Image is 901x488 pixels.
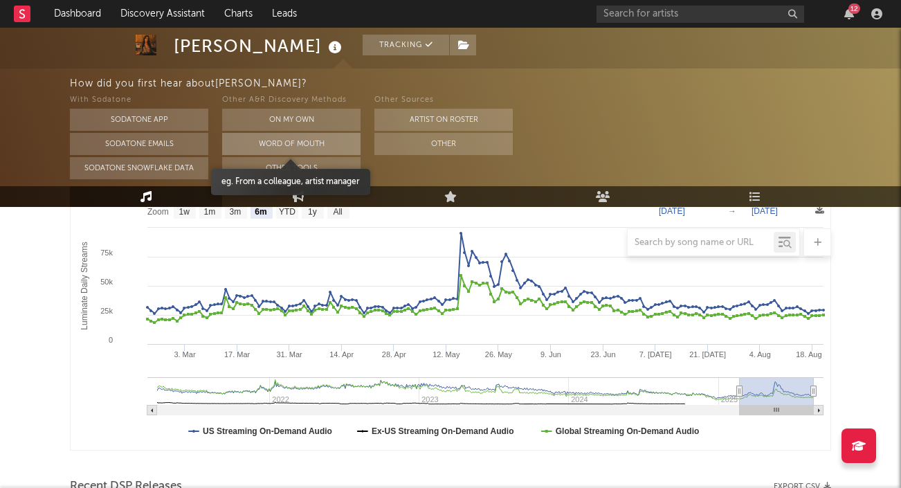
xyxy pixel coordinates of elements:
button: Other [374,133,513,155]
text: [DATE] [752,206,778,216]
text: Zoom [147,207,169,217]
div: Other A&R Discovery Methods [222,92,361,109]
text: 1y [308,207,317,217]
text: 6m [255,207,266,217]
input: Search for artists [597,6,804,23]
button: Sodatone App [70,109,208,131]
text: 7. [DATE] [639,350,672,359]
text: 28. Apr [382,350,406,359]
text: 3. Mar [174,350,196,359]
text: YTD [279,207,295,217]
text: 4. Aug [749,350,771,359]
text: All [333,207,342,217]
text: 26. May [485,350,513,359]
text: 18. Aug [796,350,821,359]
div: How did you first hear about [PERSON_NAME] ? [70,75,901,92]
button: Tracking [363,35,449,55]
text: [DATE] [659,206,685,216]
svg: Luminate Daily Consumption [71,173,830,450]
text: → [728,206,736,216]
button: Sodatone Snowflake Data [70,157,208,179]
text: 31. Mar [276,350,302,359]
div: Other Sources [374,92,513,109]
text: 25k [100,307,113,315]
div: With Sodatone [70,92,208,109]
text: Global Streaming On-Demand Audio [556,426,700,436]
text: 12. May [433,350,460,359]
text: 14. Apr [329,350,354,359]
text: 50k [100,278,113,286]
text: Luminate Daily Streams [80,242,89,329]
text: 1w [179,207,190,217]
button: Word Of Mouth [222,133,361,155]
button: Artist on Roster [374,109,513,131]
div: 12 [848,3,860,14]
button: 12 [844,8,854,19]
button: Other Tools [222,157,361,179]
button: On My Own [222,109,361,131]
text: 9. Jun [540,350,561,359]
text: Ex-US Streaming On-Demand Audio [372,426,514,436]
div: [PERSON_NAME] [174,35,345,57]
text: 21. [DATE] [689,350,726,359]
text: 3m [230,207,242,217]
text: 23. Jun [590,350,615,359]
text: US Streaming On-Demand Audio [203,426,332,436]
text: 0 [109,336,113,344]
input: Search by song name or URL [628,237,774,248]
text: 17. Mar [224,350,251,359]
button: Sodatone Emails [70,133,208,155]
text: 1m [204,207,216,217]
